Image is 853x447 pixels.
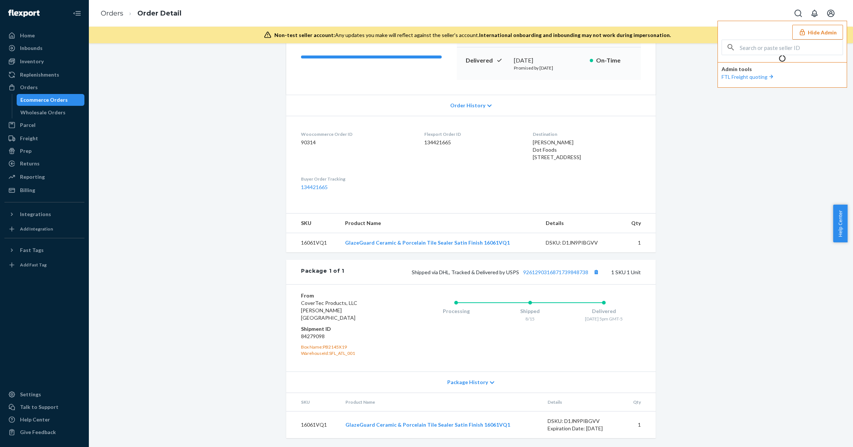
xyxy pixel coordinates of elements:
div: Expiration Date: [DATE] [548,425,617,432]
span: Shipped via DHL, Tracked & Delivered by USPS [412,269,601,275]
button: Copy tracking number [591,267,601,277]
button: Talk to Support [4,401,84,413]
a: Returns [4,158,84,169]
a: Wholesale Orders [17,107,85,118]
div: Freight [20,135,38,142]
a: Home [4,30,84,41]
div: Billing [20,186,35,194]
div: Shipped [493,307,567,315]
a: GlazeGuard Ceramic & Porcelain Tile Sealer Satin Finish 16061VQ1 [345,421,510,428]
a: Freight [4,132,84,144]
span: International onboarding and inbounding may not work during impersonation. [479,32,671,38]
th: Qty [623,393,656,411]
th: Details [542,393,623,411]
a: GlazeGuard Ceramic & Porcelain Tile Sealer Satin Finish 16061VQ1 [345,239,510,246]
a: Billing [4,184,84,196]
a: 134421665 [301,184,328,190]
a: Inventory [4,56,84,67]
ol: breadcrumbs [95,3,187,24]
div: Talk to Support [20,403,58,411]
span: Order History [450,102,485,109]
button: Open Search Box [791,6,806,21]
td: 16061VQ1 [286,233,339,253]
button: Open notifications [807,6,822,21]
span: Non-test seller account: [274,32,335,38]
button: Integrations [4,208,84,220]
div: Reporting [20,173,45,181]
p: Promised by [DATE] [514,65,584,71]
div: Add Fast Tag [20,262,47,268]
a: Orders [101,9,123,17]
td: 16061VQ1 [286,411,339,438]
button: Open account menu [823,6,838,21]
div: Processing [419,307,493,315]
a: Help Center [4,414,84,426]
div: Package 1 of 1 [301,267,344,277]
span: CoverTec Products, LLC [PERSON_NAME][GEOGRAPHIC_DATA] [301,300,357,321]
div: Parcel [20,121,36,129]
td: 1 [621,233,656,253]
a: Inbounds [4,42,84,54]
div: Give Feedback [20,428,56,436]
span: [PERSON_NAME] Dot Foods [STREET_ADDRESS] [533,139,581,160]
div: WarehouseId: SFL_ATL_001 [301,350,389,356]
button: Hide Admin [792,25,843,40]
dt: Destination [533,131,641,137]
dt: Flexport Order ID [424,131,521,137]
img: Flexport logo [8,10,40,17]
th: SKU [286,214,339,233]
th: Product Name [339,393,542,411]
dd: 84279098 [301,333,389,340]
p: Delivered [466,56,508,65]
span: Package History [447,379,488,386]
div: Integrations [20,211,51,218]
div: Prep [20,147,31,155]
div: [DATE] [514,56,584,65]
a: Ecommerce Orders [17,94,85,106]
dt: From [301,292,389,299]
a: Prep [4,145,84,157]
div: Replenishments [20,71,59,78]
button: Help Center [833,205,847,242]
th: SKU [286,393,339,411]
div: Ecommerce Orders [20,96,68,104]
a: Reporting [4,171,84,183]
button: Close Navigation [70,6,84,21]
td: 1 [623,411,656,438]
div: Delivered [567,307,641,315]
dt: Woocommerce Order ID [301,131,412,137]
div: [DATE] 5pm GMT-5 [567,316,641,322]
div: 8/15 [493,316,567,322]
dt: Buyer Order Tracking [301,176,412,182]
button: Fast Tags [4,244,84,256]
div: DSKU: D1JN9PIBGVV [546,239,615,246]
div: Any updates you make will reflect against the seller's account. [274,31,671,39]
div: 1 SKU 1 Unit [344,267,641,277]
div: DSKU: D1JN9PIBGVV [548,417,617,425]
a: Settings [4,389,84,400]
input: Search or paste seller ID [740,40,843,55]
div: Orders [20,84,38,91]
a: Add Integration [4,223,84,235]
a: Replenishments [4,69,84,81]
div: Settings [20,391,41,398]
div: Inventory [20,58,44,65]
th: Details [540,214,621,233]
dt: Shipment ID [301,325,389,333]
div: Help Center [20,416,50,423]
a: Orders [4,81,84,93]
div: Box Name: PB2145X19 [301,344,389,350]
div: Returns [20,160,40,167]
button: Give Feedback [4,426,84,438]
p: On-Time [596,56,632,65]
dd: 90314 [301,139,412,146]
a: Parcel [4,119,84,131]
a: Order Detail [137,9,181,17]
th: Qty [621,214,656,233]
dd: 134421665 [424,139,521,146]
div: Fast Tags [20,246,44,254]
div: Home [20,32,35,39]
a: Add Fast Tag [4,259,84,271]
th: Product Name [339,214,540,233]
